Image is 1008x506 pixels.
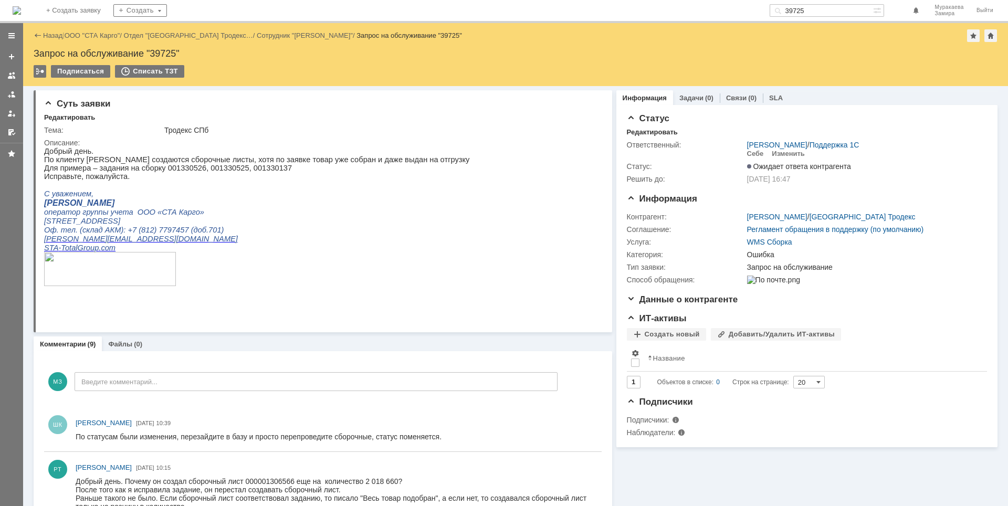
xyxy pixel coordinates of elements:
[747,141,807,149] a: [PERSON_NAME]
[14,97,17,105] span: -
[13,6,21,15] img: logo
[136,420,154,426] span: [DATE]
[115,79,180,87] span: 7797457 (доб.701)
[48,372,67,391] span: МЗ
[44,113,95,122] div: Редактировать
[657,376,789,388] i: Строк на странице:
[627,397,693,407] span: Подписчики
[772,150,805,158] div: Изменить
[34,48,997,59] div: Запрос на обслуживание "39725"
[873,5,884,15] span: Расширенный поиск
[726,94,747,102] a: Связи
[40,340,86,348] a: Комментарии
[747,150,764,158] div: Себе
[3,105,20,122] a: Мои заявки
[57,97,71,105] span: com
[627,141,745,149] div: Ответственный:
[623,94,667,102] a: Информация
[156,465,171,471] span: 10:15
[17,97,55,105] span: TotalGroup
[3,67,20,84] a: Заявки на командах
[627,416,732,424] div: Подписчики:
[810,213,916,221] a: [GEOGRAPHIC_DATA] Тродекс
[3,124,20,141] a: Мои согласования
[967,29,980,42] div: Добавить в избранное
[679,94,703,102] a: Задачи
[810,141,859,149] a: Поддержка 1С
[747,276,800,284] img: По почте.png
[627,263,745,271] div: Тип заявки:
[3,48,20,65] a: Создать заявку
[76,462,132,473] a: [PERSON_NAME]
[627,113,669,123] span: Статус
[164,126,596,134] div: Тродекс СПб
[644,345,979,372] th: Название
[88,340,96,348] div: (9)
[934,10,963,17] span: Замира
[747,175,791,183] span: [DATE] 16:47
[934,4,963,10] span: Муракаева
[3,86,20,103] a: Заявки в моей ответственности
[747,238,792,246] a: WMS Сборка
[44,139,598,147] div: Описание:
[124,31,257,39] div: /
[627,313,687,323] span: ИТ-активы
[627,238,745,246] div: Услуга:
[747,213,807,221] a: [PERSON_NAME]
[55,97,57,105] span: .
[716,376,720,388] div: 0
[769,94,783,102] a: SLA
[631,349,639,357] span: Настройки
[747,162,851,171] span: Ожидает ответа контрагента
[627,175,745,183] div: Решить до:
[627,428,732,437] div: Наблюдатели:
[748,94,757,102] div: (0)
[76,418,132,428] a: [PERSON_NAME]
[747,250,982,259] div: Ошибка
[257,31,353,39] a: Сотрудник "[PERSON_NAME]"
[747,225,924,234] a: Регламент обращения в поддержку (по умолчанию)
[627,250,745,259] div: Категория:
[108,340,132,348] a: Файлы
[43,31,62,39] a: Назад
[627,213,745,221] div: Контрагент:
[65,31,120,39] a: ООО "СТА Карго"
[44,126,162,134] div: Тема:
[34,65,46,78] div: Работа с массовостью
[113,4,167,17] div: Создать
[627,194,697,204] span: Информация
[76,419,132,427] span: [PERSON_NAME]
[76,463,132,471] span: [PERSON_NAME]
[627,162,745,171] div: Статус:
[62,31,64,39] div: |
[134,340,142,348] div: (0)
[356,31,462,39] div: Запрос на обслуживание "39725"
[65,31,124,39] div: /
[627,276,745,284] div: Способ обращения:
[44,99,110,109] span: Суть заявки
[627,128,678,136] div: Редактировать
[627,294,738,304] span: Данные о контрагенте
[257,31,356,39] div: /
[747,141,859,149] div: /
[747,263,982,271] div: Запрос на обслуживание
[653,354,685,362] div: Название
[13,6,21,15] a: Перейти на домашнюю страницу
[657,378,713,386] span: Объектов в списке:
[627,225,745,234] div: Соглашение:
[136,465,154,471] span: [DATE]
[984,29,997,42] div: Сделать домашней страницей
[747,213,916,221] div: /
[705,94,713,102] div: (0)
[124,31,253,39] a: Отдел "[GEOGRAPHIC_DATA] Тродекс…
[156,420,171,426] span: 10:39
